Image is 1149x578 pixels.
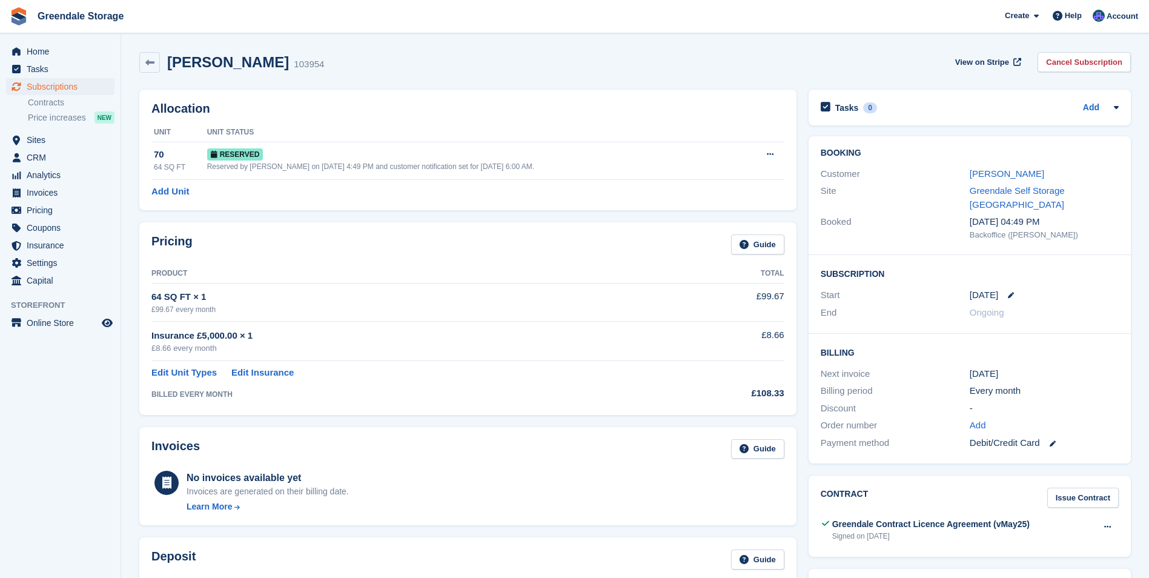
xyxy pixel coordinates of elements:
[6,131,114,148] a: menu
[970,384,1119,398] div: Every month
[1107,10,1138,22] span: Account
[151,304,666,315] div: £99.67 every month
[970,436,1119,450] div: Debit/Credit Card
[151,185,189,199] a: Add Unit
[821,419,970,433] div: Order number
[151,342,666,354] div: £8.66 every month
[666,387,784,400] div: £108.33
[6,78,114,95] a: menu
[666,264,784,284] th: Total
[821,215,970,241] div: Booked
[970,288,998,302] time: 2025-09-03 00:00:00 UTC
[6,149,114,166] a: menu
[207,148,263,161] span: Reserved
[27,272,99,289] span: Capital
[27,167,99,184] span: Analytics
[821,148,1119,158] h2: Booking
[207,161,743,172] div: Reserved by [PERSON_NAME] on [DATE] 4:49 PM and customer notification set for [DATE] 6:00 AM.
[821,488,869,508] h2: Contract
[970,229,1119,241] div: Backoffice ([PERSON_NAME])
[151,102,784,116] h2: Allocation
[970,168,1044,179] a: [PERSON_NAME]
[27,237,99,254] span: Insurance
[151,366,217,380] a: Edit Unit Types
[731,550,784,570] a: Guide
[970,419,986,433] a: Add
[1065,10,1082,22] span: Help
[1047,488,1119,508] a: Issue Contract
[970,185,1065,210] a: Greendale Self Storage [GEOGRAPHIC_DATA]
[154,162,207,173] div: 64 SQ FT
[94,111,114,124] div: NEW
[6,237,114,254] a: menu
[821,402,970,416] div: Discount
[6,202,114,219] a: menu
[6,219,114,236] a: menu
[950,52,1024,72] a: View on Stripe
[666,283,784,321] td: £99.67
[832,518,1030,531] div: Greendale Contract Licence Agreement (vMay25)
[151,123,207,142] th: Unit
[970,367,1119,381] div: [DATE]
[6,184,114,201] a: menu
[970,307,1004,317] span: Ongoing
[151,329,666,343] div: Insurance £5,000.00 × 1
[6,254,114,271] a: menu
[28,112,86,124] span: Price increases
[6,43,114,60] a: menu
[6,272,114,289] a: menu
[27,184,99,201] span: Invoices
[666,322,784,361] td: £8.66
[1038,52,1131,72] a: Cancel Subscription
[821,288,970,302] div: Start
[863,102,877,113] div: 0
[821,436,970,450] div: Payment method
[731,439,784,459] a: Guide
[835,102,859,113] h2: Tasks
[6,314,114,331] a: menu
[151,290,666,304] div: 64 SQ FT × 1
[187,471,349,485] div: No invoices available yet
[6,167,114,184] a: menu
[187,500,349,513] a: Learn More
[151,264,666,284] th: Product
[27,314,99,331] span: Online Store
[970,215,1119,229] div: [DATE] 04:49 PM
[970,402,1119,416] div: -
[151,550,196,570] h2: Deposit
[151,389,666,400] div: BILLED EVERY MONTH
[28,111,114,124] a: Price increases NEW
[27,78,99,95] span: Subscriptions
[821,184,970,211] div: Site
[27,219,99,236] span: Coupons
[207,123,743,142] th: Unit Status
[187,500,232,513] div: Learn More
[27,149,99,166] span: CRM
[821,167,970,181] div: Customer
[832,531,1030,542] div: Signed on [DATE]
[10,7,28,25] img: stora-icon-8386f47178a22dfd0bd8f6a31ec36ba5ce8667c1dd55bd0f319d3a0aa187defe.svg
[154,148,207,162] div: 70
[27,202,99,219] span: Pricing
[821,306,970,320] div: End
[151,439,200,459] h2: Invoices
[1005,10,1029,22] span: Create
[33,6,128,26] a: Greendale Storage
[27,43,99,60] span: Home
[821,384,970,398] div: Billing period
[167,54,289,70] h2: [PERSON_NAME]
[294,58,324,71] div: 103954
[100,316,114,330] a: Preview store
[27,254,99,271] span: Settings
[821,367,970,381] div: Next invoice
[231,366,294,380] a: Edit Insurance
[187,485,349,498] div: Invoices are generated on their billing date.
[955,56,1009,68] span: View on Stripe
[28,97,114,108] a: Contracts
[731,234,784,254] a: Guide
[151,234,193,254] h2: Pricing
[6,61,114,78] a: menu
[1083,101,1099,115] a: Add
[27,131,99,148] span: Sites
[27,61,99,78] span: Tasks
